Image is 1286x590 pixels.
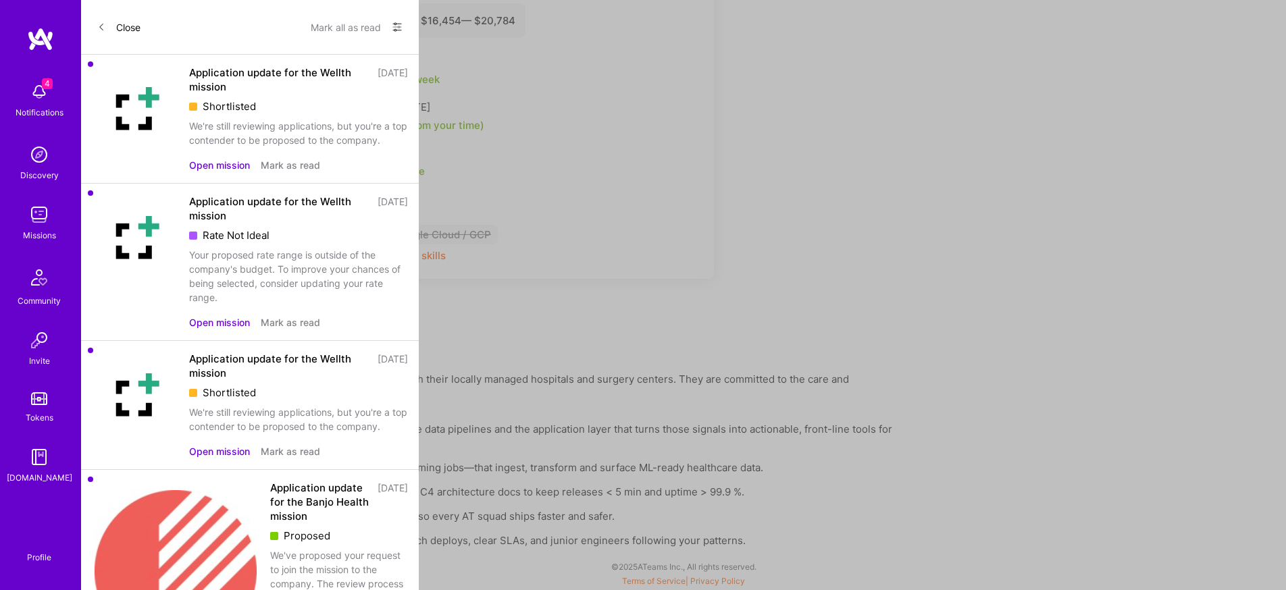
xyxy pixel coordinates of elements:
[378,194,408,223] div: [DATE]
[27,27,54,51] img: logo
[20,168,59,182] div: Discovery
[92,194,178,281] img: Company Logo
[189,352,369,380] div: Application update for the Wellth mission
[18,294,61,308] div: Community
[22,536,56,563] a: Profile
[189,444,250,458] button: Open mission
[189,194,369,223] div: Application update for the Wellth mission
[23,228,56,242] div: Missions
[29,354,50,368] div: Invite
[16,105,63,119] div: Notifications
[27,550,51,563] div: Profile
[7,471,72,485] div: [DOMAIN_NAME]
[189,315,250,329] button: Open mission
[42,78,53,89] span: 4
[189,119,408,147] div: We're still reviewing applications, but you're a top contender to be proposed to the company.
[189,405,408,433] div: We're still reviewing applications, but you're a top contender to be proposed to the company.
[189,65,369,94] div: Application update for the Wellth mission
[31,392,47,405] img: tokens
[189,385,408,400] div: Shortlisted
[26,327,53,354] img: Invite
[189,248,408,304] div: Your proposed rate range is outside of the company's budget. To improve your chances of being sel...
[378,481,408,523] div: [DATE]
[92,352,178,438] img: Company Logo
[26,444,53,471] img: guide book
[97,16,140,38] button: Close
[26,201,53,228] img: teamwork
[23,261,55,294] img: Community
[26,78,53,105] img: bell
[189,158,250,172] button: Open mission
[378,352,408,380] div: [DATE]
[261,315,320,329] button: Mark as read
[270,529,408,543] div: Proposed
[261,444,320,458] button: Mark as read
[311,16,381,38] button: Mark all as read
[26,410,53,425] div: Tokens
[189,228,408,242] div: Rate Not Ideal
[189,99,408,113] div: Shortlisted
[92,65,178,152] img: Company Logo
[261,158,320,172] button: Mark as read
[270,481,369,523] div: Application update for the Banjo Health mission
[378,65,408,94] div: [DATE]
[26,141,53,168] img: discovery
